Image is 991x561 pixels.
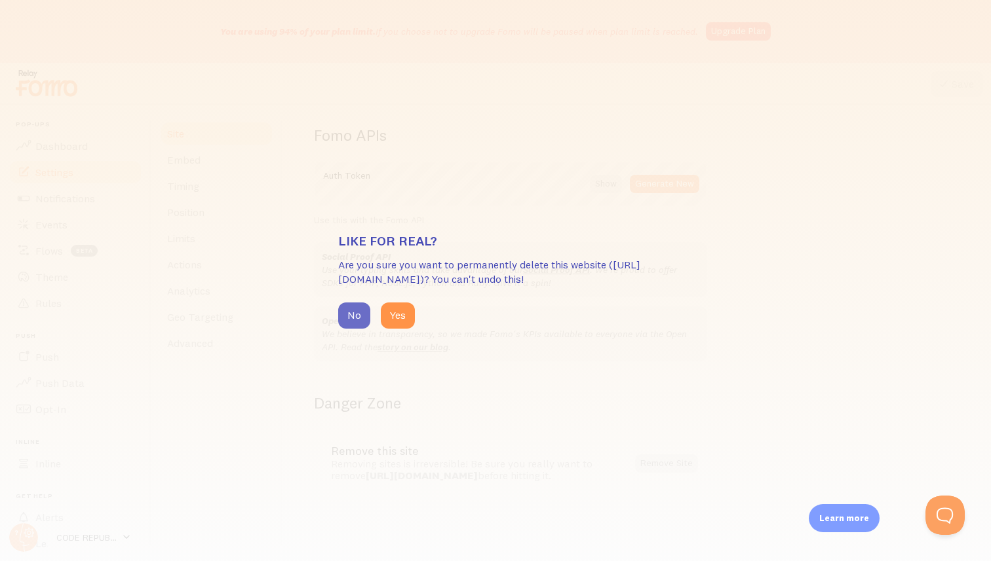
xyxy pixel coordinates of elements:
button: Yes [381,302,415,329]
button: No [338,302,370,329]
iframe: Help Scout Beacon - Open [925,496,965,535]
p: Are you sure you want to permanently delete this website ([URL][DOMAIN_NAME])? You can't undo this! [338,257,653,287]
h3: Like for real? [338,232,653,249]
div: Learn more [809,504,880,532]
p: Learn more [819,512,869,524]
